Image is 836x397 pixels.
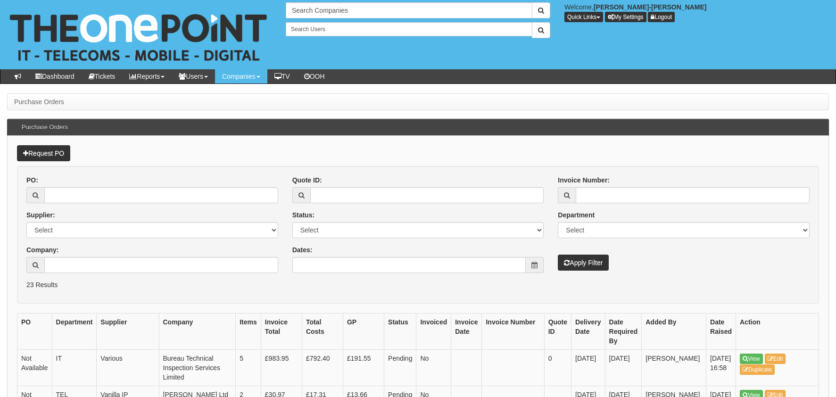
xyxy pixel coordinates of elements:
label: Dates: [292,245,313,255]
th: Quote ID [544,313,571,349]
th: Department [52,313,97,349]
td: No [416,349,451,386]
td: £792.40 [302,349,343,386]
label: Invoice Number: [558,175,610,185]
th: Date Raised [706,313,736,349]
td: Various [97,349,159,386]
a: Edit [765,354,786,364]
td: £191.55 [343,349,384,386]
p: 23 Results [26,280,810,289]
th: Status [384,313,416,349]
li: Purchase Orders [14,97,64,107]
input: Search Users [286,22,532,36]
td: [DATE] [605,349,642,386]
th: Date Required By [605,313,642,349]
a: Tickets [82,69,123,83]
th: Supplier [97,313,159,349]
td: Pending [384,349,416,386]
a: Companies [215,69,267,83]
b: [PERSON_NAME]-[PERSON_NAME] [594,3,707,11]
label: PO: [26,175,38,185]
h3: Purchase Orders [17,119,73,135]
td: £983.95 [261,349,302,386]
button: Quick Links [564,12,603,22]
a: Request PO [17,145,70,161]
td: [PERSON_NAME] [642,349,706,386]
input: Search Companies [286,2,532,18]
th: Delivery Date [571,313,605,349]
a: My Settings [605,12,646,22]
a: TV [267,69,297,83]
th: Items [236,313,261,349]
label: Status: [292,210,315,220]
th: Total Costs [302,313,343,349]
a: Reports [122,69,172,83]
th: Company [159,313,236,349]
a: Duplicate [740,364,775,375]
a: OOH [297,69,332,83]
label: Company: [26,245,58,255]
a: View [740,354,763,364]
button: Apply Filter [558,255,609,271]
label: Supplier: [26,210,55,220]
th: GP [343,313,384,349]
td: 0 [544,349,571,386]
div: Welcome, [557,2,836,22]
a: Logout [648,12,675,22]
label: Department [558,210,595,220]
td: Not Available [17,349,52,386]
td: 5 [236,349,261,386]
td: [DATE] [571,349,605,386]
label: Quote ID: [292,175,322,185]
td: Bureau Technical Inspection Services Limited [159,349,236,386]
th: Added By [642,313,706,349]
a: Dashboard [28,69,82,83]
th: Invoiced [416,313,451,349]
th: Invoice Number [482,313,544,349]
td: IT [52,349,97,386]
th: Action [736,313,819,349]
th: Invoice Total [261,313,302,349]
a: Users [172,69,215,83]
td: [DATE] 16:58 [706,349,736,386]
th: PO [17,313,52,349]
th: Invoice Date [451,313,482,349]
